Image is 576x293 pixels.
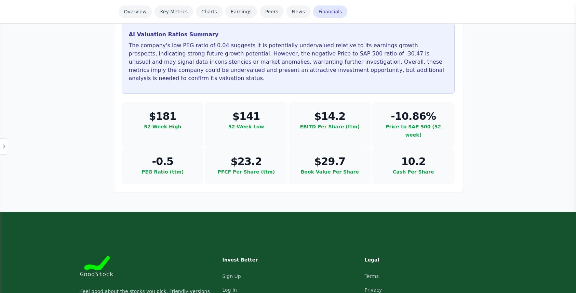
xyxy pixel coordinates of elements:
dd: $181 [130,110,196,123]
button: EBITD Per Share (ttm) [300,123,360,131]
a: Earnings [225,5,257,18]
dd: 10.2 [380,155,446,168]
button: 52-Week High [144,123,181,131]
a: Overview [119,5,152,18]
a: Charts [196,5,223,18]
button: PEG Ratio (ttm) [142,168,184,176]
a: News [286,5,310,18]
button: Cash Per Share [393,168,434,176]
h3: Legal [365,256,425,264]
dd: -10.86% [380,110,446,123]
a: Financials [313,5,348,18]
button: 52-Week Low [228,123,264,131]
button: Price to SAP 500 (52 week) [380,123,446,139]
dd: $23.2 [213,155,279,168]
h3: AI Valuation Ratios Summary [129,30,447,39]
a: Sign Up [223,273,241,279]
a: Log In [223,287,237,293]
dd: $29.7 [297,155,363,168]
a: Key Metrics [155,5,193,18]
button: PFCF Per Share (ttm) [217,168,275,176]
a: Peers [260,5,284,18]
button: Book Value Per Share [301,168,359,176]
dd: -0.5 [130,155,196,168]
h3: Invest Better [223,256,283,264]
dd: $141 [213,110,279,123]
a: Terms [365,273,379,279]
img: Goodstock Logo [80,256,113,276]
a: Privacy [365,287,382,293]
p: The company's low PEG ratio of 0.04 suggests it is potentially undervalued relative to its earnin... [129,41,447,82]
dd: $14.2 [297,110,363,123]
